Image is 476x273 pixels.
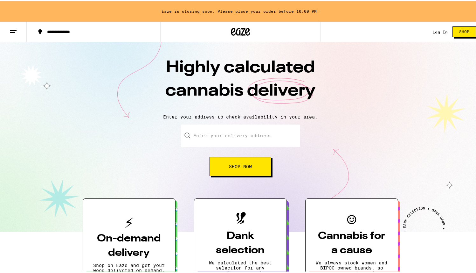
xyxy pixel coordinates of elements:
h1: Highly calculated cannabis delivery [129,55,352,108]
input: Enter your delivery address [181,123,300,146]
h3: Dank selection [204,228,276,256]
p: Enter your address to check availability in your area. [6,113,474,118]
span: Shop [459,29,469,32]
a: Log In [432,29,448,33]
button: Shop Now [210,156,271,175]
h3: Cannabis for a cause [316,228,388,256]
button: Shop [452,25,476,36]
span: Shop Now [229,163,252,168]
h3: On-demand delivery [93,230,165,259]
